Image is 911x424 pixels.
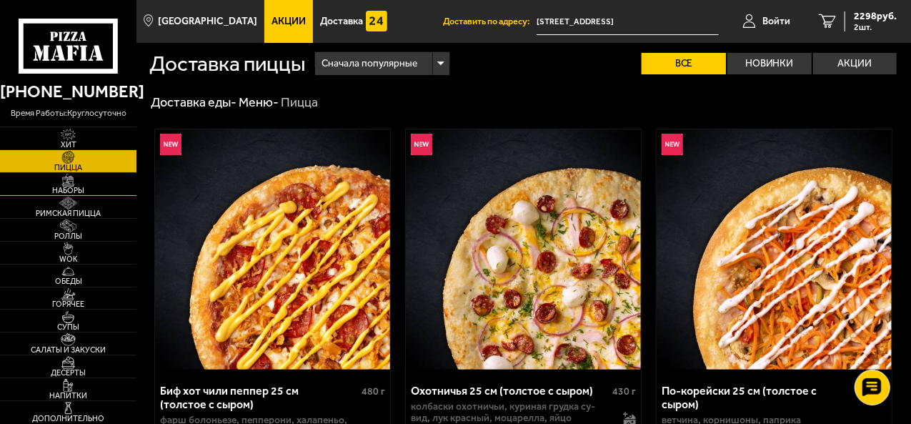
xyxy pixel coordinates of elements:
label: Все [642,53,726,74]
label: Новинки [727,53,812,74]
span: 2 шт. [854,23,897,31]
img: Новинка [411,134,432,155]
img: По-корейски 25 см (толстое с сыром) [657,129,892,370]
span: Войти [762,16,790,26]
a: НовинкаБиф хот чили пеппер 25 см (толстое с сыром) [155,129,390,370]
h1: Доставка пиццы [149,54,305,75]
div: Охотничья 25 см (толстое с сыром) [411,384,609,398]
span: 2298 руб. [854,11,897,21]
a: Меню- [239,94,279,110]
span: [GEOGRAPHIC_DATA] [159,16,258,26]
span: Сначала популярные [322,50,417,77]
div: Биф хот чили пеппер 25 см (толстое с сыром) [160,384,358,411]
span: 430 г [612,385,636,398]
div: Пицца [282,94,319,111]
div: По-корейски 25 см (толстое с сыром) [662,384,860,411]
input: Ваш адрес доставки [537,9,719,35]
span: Доставить по адресу: [443,17,537,26]
a: НовинкаПо-корейски 25 см (толстое с сыром) [657,129,892,370]
img: Охотничья 25 см (толстое с сыром) [406,129,641,370]
span: Санкт-Петербург, улица Полярников, 5 [537,9,719,35]
span: 480 г [362,385,385,398]
label: Акции [813,53,897,74]
span: Акции [272,16,306,26]
a: НовинкаОхотничья 25 см (толстое с сыром) [406,129,641,370]
img: Биф хот чили пеппер 25 см (толстое с сыром) [155,129,390,370]
a: Доставка еды- [151,94,237,110]
img: 15daf4d41897b9f0e9f617042186c801.svg [366,11,387,32]
span: Доставка [320,16,363,26]
img: Новинка [160,134,181,155]
img: Новинка [662,134,683,155]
